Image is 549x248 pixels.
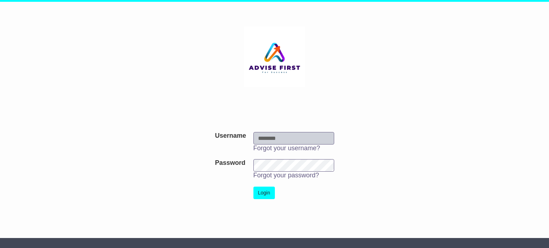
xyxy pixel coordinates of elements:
[215,159,245,167] label: Password
[253,187,275,199] button: Login
[215,132,246,140] label: Username
[244,26,305,87] img: Aspera Group Pty Ltd
[253,172,319,179] a: Forgot your password?
[253,145,320,152] a: Forgot your username?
